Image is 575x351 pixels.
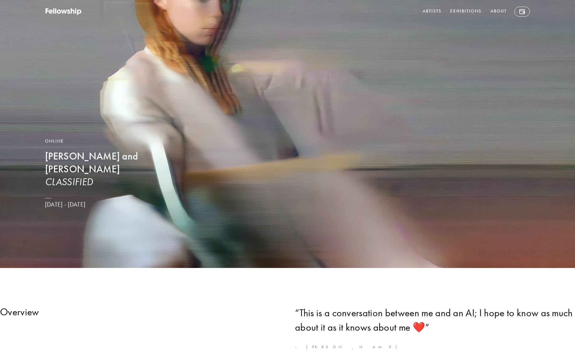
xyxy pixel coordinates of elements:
[295,306,575,334] h3: “ This is a conversation between me and an AI; I hope to know as much about it as it knows about ...
[449,7,483,17] a: Exhibitions
[45,150,138,175] b: [PERSON_NAME] and [PERSON_NAME]
[295,344,575,351] p: - [PERSON_NAME]
[489,7,508,17] a: About
[45,175,191,188] h3: CLASSIFIED
[421,7,443,17] a: Artists
[45,138,191,145] div: Online
[519,9,525,14] img: Wallet icon
[45,201,191,208] p: [DATE] - [DATE]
